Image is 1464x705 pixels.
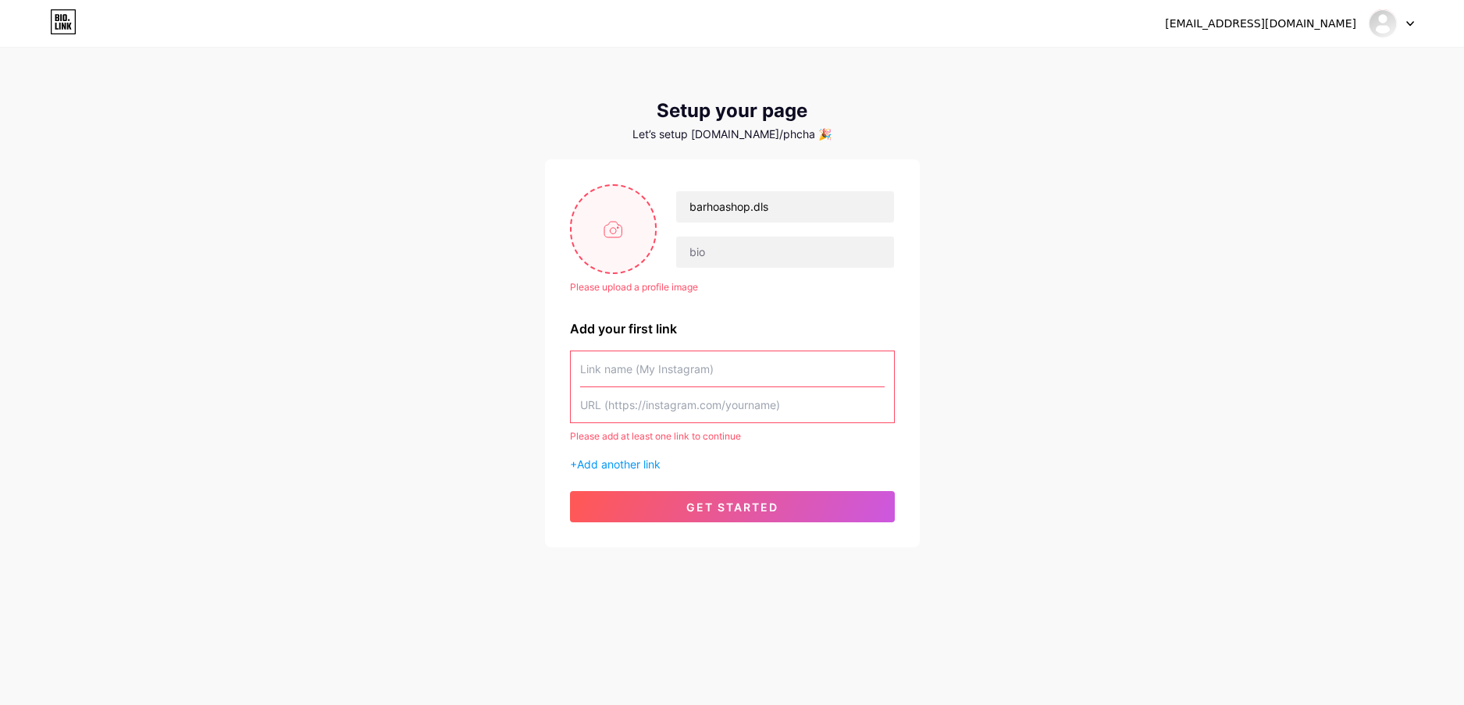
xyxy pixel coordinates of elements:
[686,500,778,514] span: get started
[545,100,920,122] div: Setup your page
[570,456,895,472] div: +
[570,280,895,294] div: Please upload a profile image
[545,128,920,141] div: Let’s setup [DOMAIN_NAME]/phcha 🎉
[1368,9,1398,38] img: Phúc Hòa
[570,319,895,338] div: Add your first link
[570,491,895,522] button: get started
[570,429,895,443] div: Please add at least one link to continue
[676,237,893,268] input: bio
[577,458,661,471] span: Add another link
[580,387,885,422] input: URL (https://instagram.com/yourname)
[1165,16,1356,32] div: [EMAIL_ADDRESS][DOMAIN_NAME]
[580,351,885,386] input: Link name (My Instagram)
[676,191,893,223] input: Your name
